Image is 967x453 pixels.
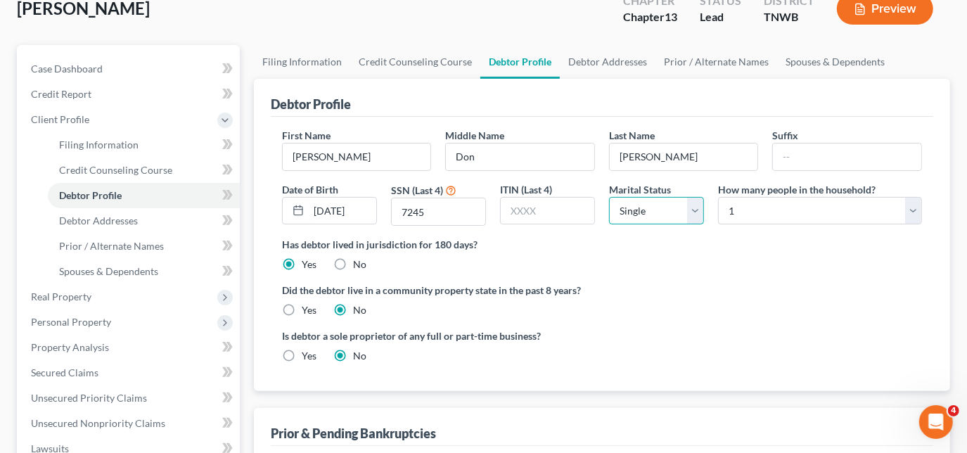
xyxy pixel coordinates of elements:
a: Prior / Alternate Names [48,234,240,259]
span: Credit Report [31,88,91,100]
span: Spouses & Dependents [59,265,158,277]
label: ITIN (Last 4) [500,182,552,197]
span: Prior / Alternate Names [59,240,164,252]
a: Spouses & Dependents [777,45,893,79]
a: Debtor Profile [48,183,240,208]
div: Chapter [623,9,677,25]
label: Suffix [772,128,798,143]
a: Debtor Addresses [48,208,240,234]
label: Has debtor lived in jurisdiction for 180 days? [282,237,922,252]
span: Case Dashboard [31,63,103,75]
label: How many people in the household? [718,182,876,197]
label: Did the debtor live in a community property state in the past 8 years? [282,283,922,298]
span: Credit Counseling Course [59,164,172,176]
span: Property Analysis [31,341,109,353]
input: XXXX [392,198,485,225]
a: Prior / Alternate Names [655,45,777,79]
input: -- [610,143,758,170]
span: Unsecured Priority Claims [31,392,147,404]
span: Debtor Profile [59,189,122,201]
a: Case Dashboard [20,56,240,82]
span: Secured Claims [31,366,98,378]
span: Client Profile [31,113,89,125]
label: Is debtor a sole proprietor of any full or part-time business? [282,328,595,343]
span: Personal Property [31,316,111,328]
a: Credit Counseling Course [350,45,480,79]
a: Unsecured Nonpriority Claims [20,411,240,436]
label: No [353,303,366,317]
input: MM/DD/YYYY [309,198,376,224]
label: No [353,349,366,363]
label: Marital Status [609,182,671,197]
label: Date of Birth [282,182,338,197]
input: XXXX [501,198,594,224]
label: Middle Name [445,128,504,143]
label: SSN (Last 4) [391,183,443,198]
a: Secured Claims [20,360,240,385]
label: Yes [302,303,316,317]
a: Debtor Profile [480,45,560,79]
input: -- [773,143,921,170]
a: Filing Information [254,45,350,79]
span: Unsecured Nonpriority Claims [31,417,165,429]
a: Spouses & Dependents [48,259,240,284]
a: Property Analysis [20,335,240,360]
input: -- [283,143,431,170]
div: Lead [700,9,741,25]
a: Filing Information [48,132,240,158]
a: Debtor Addresses [560,45,655,79]
span: 4 [948,405,959,416]
span: Debtor Addresses [59,215,138,226]
div: Debtor Profile [271,96,351,113]
div: Prior & Pending Bankruptcies [271,425,436,442]
label: Yes [302,349,316,363]
a: Credit Report [20,82,240,107]
span: Real Property [31,291,91,302]
label: Yes [302,257,316,272]
span: Filing Information [59,139,139,151]
a: Unsecured Priority Claims [20,385,240,411]
label: First Name [282,128,331,143]
a: Credit Counseling Course [48,158,240,183]
input: M.I [446,143,594,170]
label: Last Name [609,128,655,143]
label: No [353,257,366,272]
iframe: Intercom live chat [919,405,953,439]
span: 13 [665,10,677,23]
div: TNWB [764,9,814,25]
